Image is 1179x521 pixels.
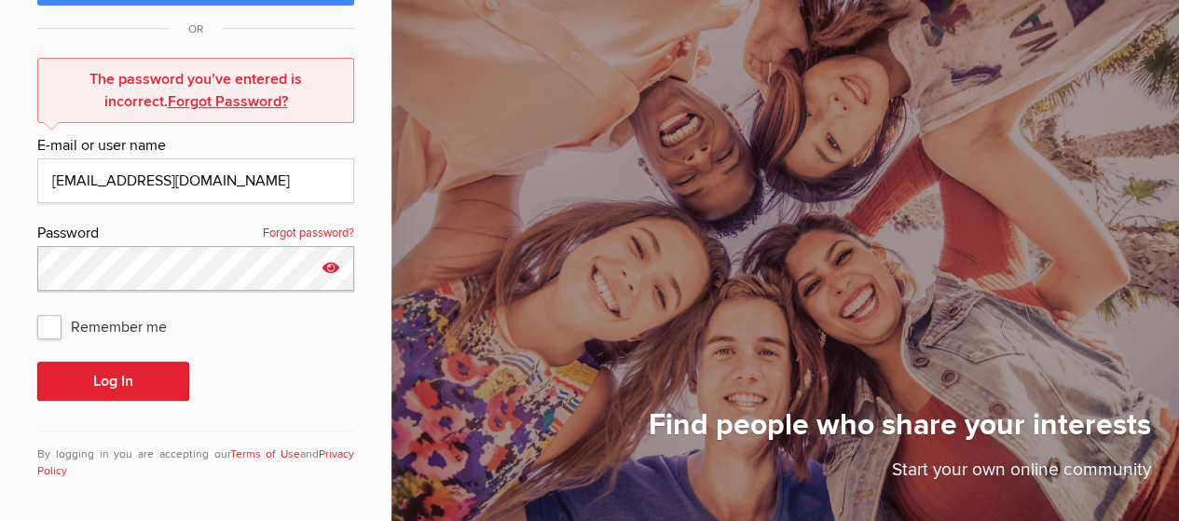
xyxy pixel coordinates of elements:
a: Forgot Password? [168,92,288,111]
p: Start your own online community [649,457,1151,493]
h1: Find people who share your interests [649,406,1151,457]
a: Forgot password? [263,222,354,246]
span: OR [170,22,222,36]
input: Email@address.com [37,158,354,203]
span: Remember me [37,309,185,343]
div: The password you’ve entered is incorrect. [48,68,344,113]
a: Terms of Use [230,447,301,461]
button: Log In [37,362,189,401]
div: E-mail or user name [37,134,354,158]
div: Password [37,222,354,246]
div: By logging in you are accepting our and [37,431,354,480]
